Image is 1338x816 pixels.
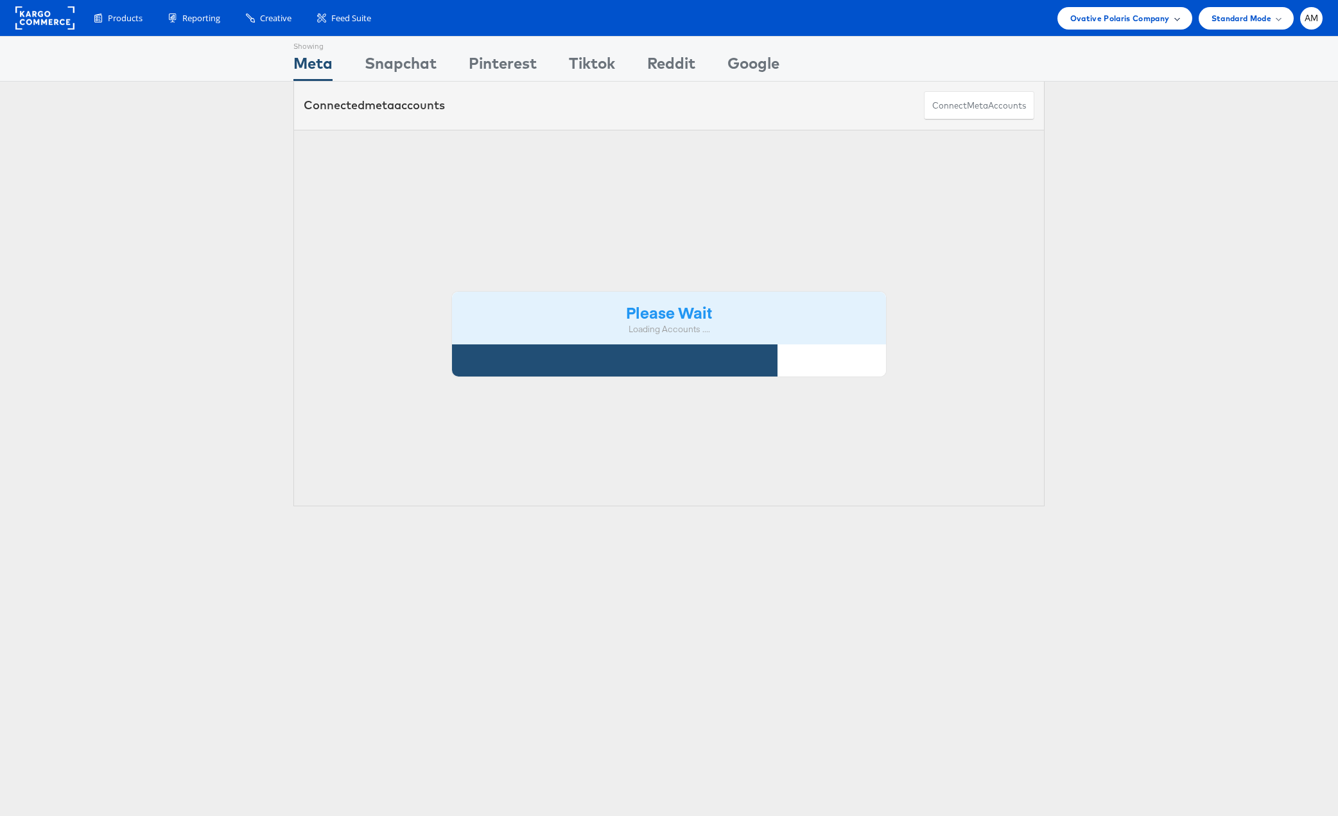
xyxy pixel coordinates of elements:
[967,100,988,112] span: meta
[647,52,695,81] div: Reddit
[293,52,333,81] div: Meta
[182,12,220,24] span: Reporting
[462,323,876,335] div: Loading Accounts ....
[626,301,712,323] strong: Please Wait
[727,52,779,81] div: Google
[365,98,394,112] span: meta
[1212,12,1271,25] span: Standard Mode
[469,52,537,81] div: Pinterest
[1305,14,1319,22] span: AM
[293,37,333,52] div: Showing
[331,12,371,24] span: Feed Suite
[304,97,445,114] div: Connected accounts
[365,52,437,81] div: Snapchat
[569,52,615,81] div: Tiktok
[1070,12,1170,25] span: Ovative Polaris Company
[924,91,1034,120] button: ConnectmetaAccounts
[260,12,291,24] span: Creative
[108,12,143,24] span: Products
